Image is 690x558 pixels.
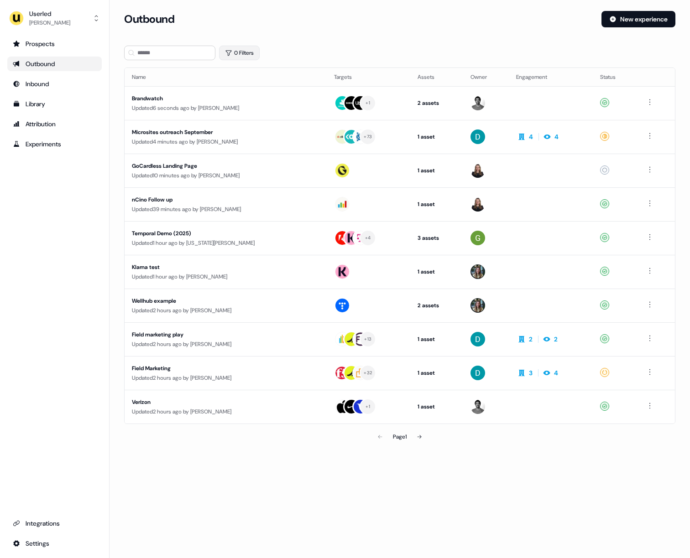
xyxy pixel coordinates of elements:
[470,332,485,346] img: David
[132,229,304,238] div: Temporal Demo (2025)
[7,137,102,151] a: Go to experiments
[418,132,456,141] div: 1 asset
[470,197,485,212] img: Geneviève
[418,368,456,377] div: 1 asset
[470,163,485,178] img: Geneviève
[470,399,485,414] img: Maz
[7,516,102,531] a: Go to integrations
[132,195,304,204] div: nCino Follow up
[364,369,372,377] div: + 32
[132,272,319,281] div: Updated 1 hour ago by [PERSON_NAME]
[132,373,319,382] div: Updated 2 hours ago by [PERSON_NAME]
[132,137,319,146] div: Updated 4 minutes ago by [PERSON_NAME]
[13,59,96,68] div: Outbound
[132,398,304,407] div: Verizon
[418,267,456,276] div: 1 asset
[7,536,102,551] a: Go to integrations
[132,330,304,339] div: Field marketing play
[13,139,96,149] div: Experiments
[132,407,319,416] div: Updated 2 hours ago by [PERSON_NAME]
[418,301,456,310] div: 2 assets
[554,335,558,344] div: 2
[13,519,96,528] div: Integrations
[29,18,70,27] div: [PERSON_NAME]
[7,36,102,51] a: Go to prospects
[29,9,70,18] div: Userled
[132,103,319,113] div: Updated 6 seconds ago by [PERSON_NAME]
[132,161,304,170] div: GoCardless Landing Page
[364,133,372,141] div: + 73
[470,366,485,380] img: David
[125,68,327,86] th: Name
[7,77,102,91] a: Go to Inbound
[132,364,304,373] div: Field Marketing
[554,132,559,141] div: 4
[463,68,509,86] th: Owner
[132,263,304,272] div: Klarna test
[393,432,407,441] div: Page 1
[418,402,456,411] div: 1 asset
[7,7,102,29] button: Userled[PERSON_NAME]
[132,306,319,315] div: Updated 2 hours ago by [PERSON_NAME]
[366,403,370,411] div: + 1
[410,68,463,86] th: Assets
[132,94,304,103] div: Brandwatch
[7,97,102,111] a: Go to templates
[470,231,485,245] img: Georgia
[593,68,637,86] th: Status
[470,298,485,313] img: Charlotte
[418,335,456,344] div: 1 asset
[529,335,533,344] div: 2
[124,12,174,26] h3: Outbound
[470,96,485,110] img: Maz
[13,119,96,129] div: Attribution
[554,368,558,377] div: 4
[132,340,319,349] div: Updated 2 hours ago by [PERSON_NAME]
[365,234,371,242] div: + 4
[470,129,485,144] img: David
[470,264,485,279] img: Charlotte
[132,238,319,248] div: Updated 1 hour ago by [US_STATE][PERSON_NAME]
[327,68,410,86] th: Targets
[132,171,319,180] div: Updated 10 minutes ago by [PERSON_NAME]
[219,46,260,60] button: 0 Filters
[529,132,533,141] div: 4
[418,233,456,243] div: 3 assets
[418,200,456,209] div: 1 asset
[7,117,102,131] a: Go to attribution
[132,296,304,305] div: Wellhub example
[418,98,456,108] div: 2 assets
[509,68,593,86] th: Engagement
[366,99,370,107] div: + 1
[418,166,456,175] div: 1 asset
[13,79,96,88] div: Inbound
[132,128,304,137] div: Microsites outreach September
[364,335,371,343] div: + 13
[7,57,102,71] a: Go to outbound experience
[132,205,319,214] div: Updated 39 minutes ago by [PERSON_NAME]
[601,11,675,27] button: New experience
[13,39,96,48] div: Prospects
[13,539,96,548] div: Settings
[13,99,96,108] div: Library
[529,368,533,377] div: 3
